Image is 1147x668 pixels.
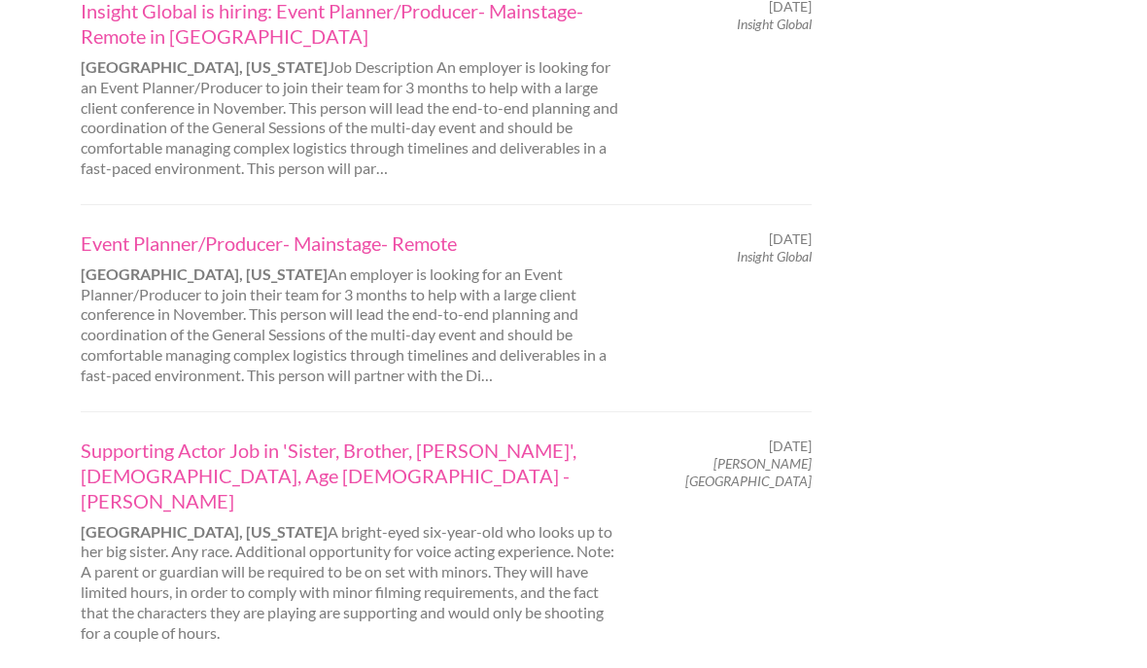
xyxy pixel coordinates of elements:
[737,17,812,33] em: Insight Global
[685,456,812,490] em: [PERSON_NAME][GEOGRAPHIC_DATA]
[81,265,328,284] strong: [GEOGRAPHIC_DATA], [US_STATE]
[81,231,621,257] a: Event Planner/Producer- Mainstage- Remote
[63,231,638,387] div: An employer is looking for an Event Planner/Producer to join their team for 3 months to help with...
[769,439,812,456] span: [DATE]
[81,523,328,542] strong: [GEOGRAPHIC_DATA], [US_STATE]
[769,231,812,249] span: [DATE]
[81,58,328,77] strong: [GEOGRAPHIC_DATA], [US_STATE]
[63,439,638,645] div: A bright-eyed six-year-old who looks up to her big sister. Any race. Additional opportunity for v...
[737,249,812,265] em: Insight Global
[81,439,621,514] a: Supporting Actor Job in 'Sister, Brother, [PERSON_NAME]', [DEMOGRAPHIC_DATA], Age [DEMOGRAPHIC_DA...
